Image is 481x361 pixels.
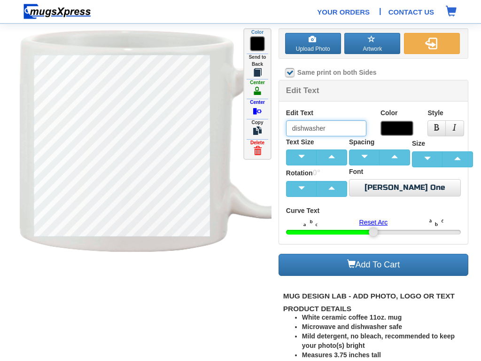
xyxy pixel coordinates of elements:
[302,314,402,321] b: White ceramic coffee 11oz. mug
[250,36,265,53] a: Color
[363,46,382,52] span: Artwork
[23,3,92,20] img: mugsexpress logo
[296,46,330,52] span: Upload Photo
[279,254,468,276] a: Add To Cart
[380,131,414,136] a: Color
[349,138,398,147] label: Spacing
[286,138,335,147] label: Text Size
[388,7,434,17] a: Contact Us
[286,120,366,136] input: Enter Text
[250,100,265,105] span: Center
[252,120,264,125] span: Copy
[302,323,402,330] b: Microwave and dishwasher safe
[380,109,414,118] label: Color
[250,29,265,53] label: Color
[251,30,264,35] b: Color
[429,220,443,226] img: arcu.png
[249,55,266,66] span: Send to Back
[286,206,319,216] label: Curve Text
[313,168,320,177] span: 0°
[359,219,388,226] a: Reset Arc
[349,179,461,196] a: [PERSON_NAME] One
[246,79,269,97] label: Center Horizontally
[302,332,455,349] b: Mild detergent, no bleach, recommended to keep your photo(s) bright
[380,120,414,137] label: Color
[286,169,313,177] span: Rotation
[246,140,269,157] label: Delete
[349,167,363,177] label: Font
[20,28,334,255] img: Awhite.gif
[356,260,400,269] span: Add To Cart
[297,69,377,76] b: Same print on both Sides
[302,351,381,359] b: Measures 3.75 inches tall
[317,7,370,17] a: Your Orders
[246,99,269,117] label: Center Vertically
[412,140,425,147] span: Size
[20,7,95,15] a: Home
[344,33,400,54] button: Artwork
[285,33,341,54] label: Upload Photo
[250,80,265,85] span: Center
[250,140,264,145] span: Delete
[283,292,468,300] h1: Mug Design Lab - Add photo, logo or Text
[286,109,313,118] label: Edit Text
[283,305,468,313] h2: Product Details
[425,38,437,49] img: flipw.png
[427,109,461,118] label: Style
[244,54,271,78] label: Send to Back
[286,86,319,95] b: Edit Text
[379,6,381,17] span: |
[248,119,268,137] label: Copy
[303,220,318,226] img: arcd.png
